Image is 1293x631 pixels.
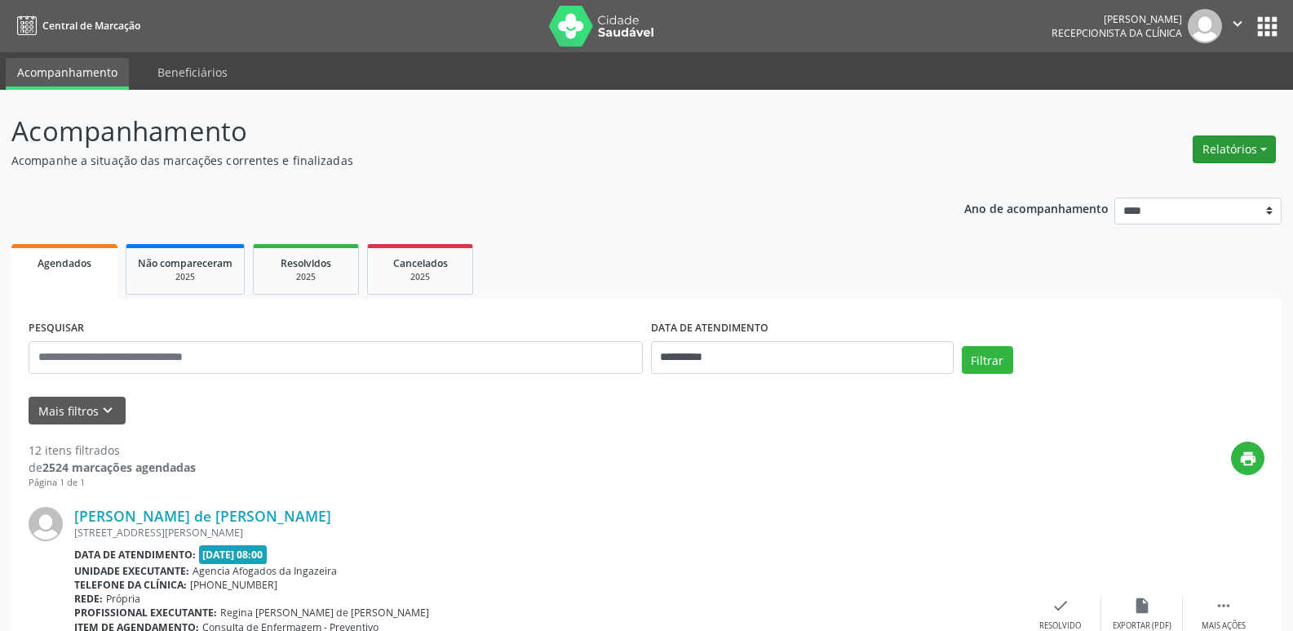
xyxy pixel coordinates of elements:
button: Mais filtroskeyboard_arrow_down [29,397,126,425]
span: [DATE] 08:00 [199,545,268,564]
a: Beneficiários [146,58,239,87]
i: print [1239,450,1257,468]
a: Acompanhamento [6,58,129,90]
span: Regina [PERSON_NAME] de [PERSON_NAME] [220,606,429,620]
b: Data de atendimento: [74,548,196,562]
i:  [1229,15,1247,33]
span: [PHONE_NUMBER] [190,578,277,592]
div: 2025 [265,271,347,283]
i: insert_drive_file [1133,597,1151,615]
div: [STREET_ADDRESS][PERSON_NAME] [74,526,1020,540]
span: Resolvidos [281,256,331,270]
b: Rede: [74,592,103,606]
button: apps [1253,12,1282,41]
p: Ano de acompanhamento [964,198,1109,218]
span: Recepcionista da clínica [1052,26,1182,40]
div: [PERSON_NAME] [1052,12,1182,26]
b: Telefone da clínica: [74,578,187,592]
span: Agencia Afogados da Ingazeira [193,564,337,578]
span: Cancelados [393,256,448,270]
span: Própria [106,592,140,606]
div: Página 1 de 1 [29,476,196,490]
div: 12 itens filtrados [29,442,196,459]
b: Profissional executante: [74,606,217,620]
a: [PERSON_NAME] de [PERSON_NAME] [74,507,331,525]
label: PESQUISAR [29,316,84,341]
i: keyboard_arrow_down [99,402,117,420]
b: Unidade executante: [74,564,189,578]
span: Central de Marcação [42,19,140,33]
i: check [1052,597,1069,615]
button: Filtrar [962,346,1013,374]
span: Agendados [38,256,91,270]
i:  [1215,597,1233,615]
span: Não compareceram [138,256,232,270]
p: Acompanhamento [11,111,901,152]
img: img [1188,9,1222,43]
div: de [29,459,196,476]
img: img [29,507,63,541]
div: 2025 [379,271,461,283]
button:  [1222,9,1253,43]
div: 2025 [138,271,232,283]
label: DATA DE ATENDIMENTO [651,316,768,341]
strong: 2524 marcações agendadas [42,460,196,475]
button: print [1231,442,1264,475]
a: Central de Marcação [11,12,140,39]
p: Acompanhe a situação das marcações correntes e finalizadas [11,152,901,169]
button: Relatórios [1193,136,1276,163]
